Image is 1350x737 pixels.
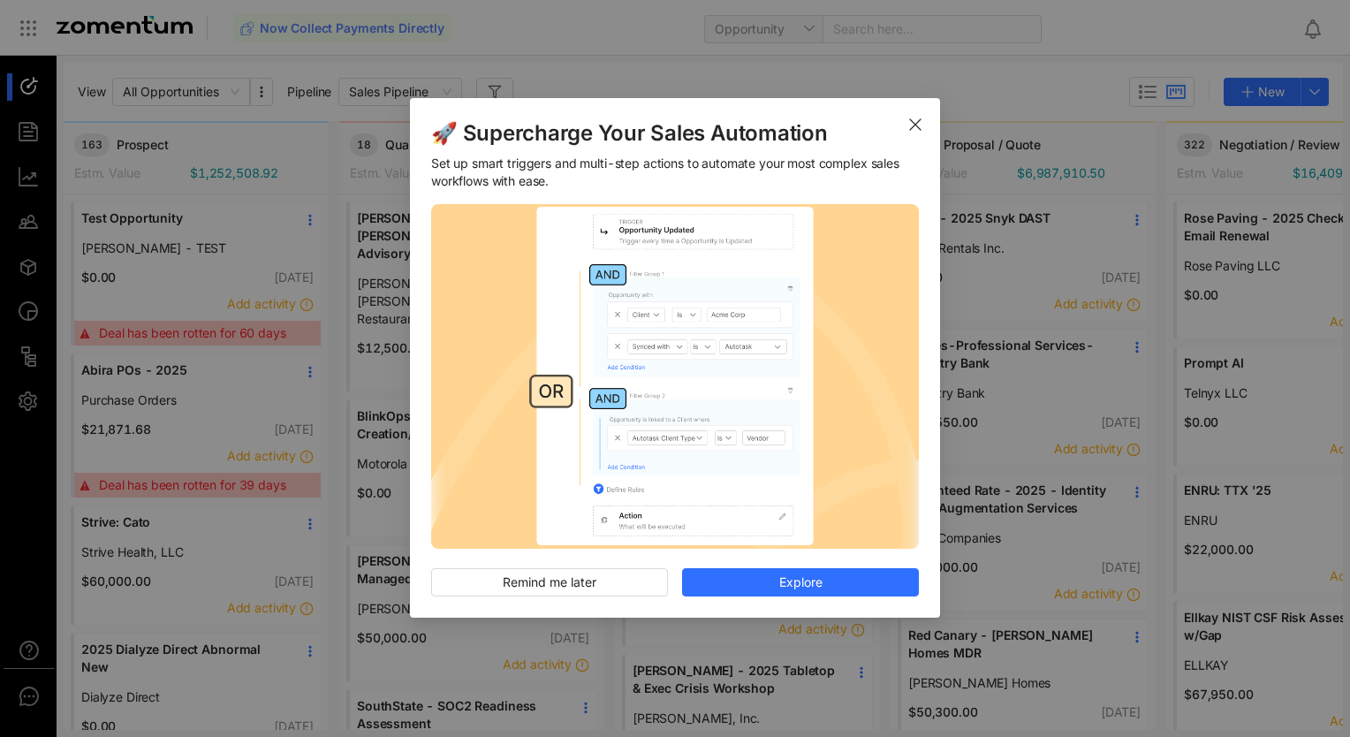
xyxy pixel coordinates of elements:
span: Set up smart triggers and multi-step actions to automate your most complex sales workflows with e... [431,155,919,190]
span: Remind me later [503,573,596,592]
span: Explore [779,573,823,592]
span: 🚀 Supercharge Your Sales Automation [431,119,919,148]
button: Remind me later [431,568,668,596]
img: 1754633743504-Frame+1000004553.png [431,204,919,549]
button: Close [891,98,940,148]
button: Explore [682,568,919,596]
